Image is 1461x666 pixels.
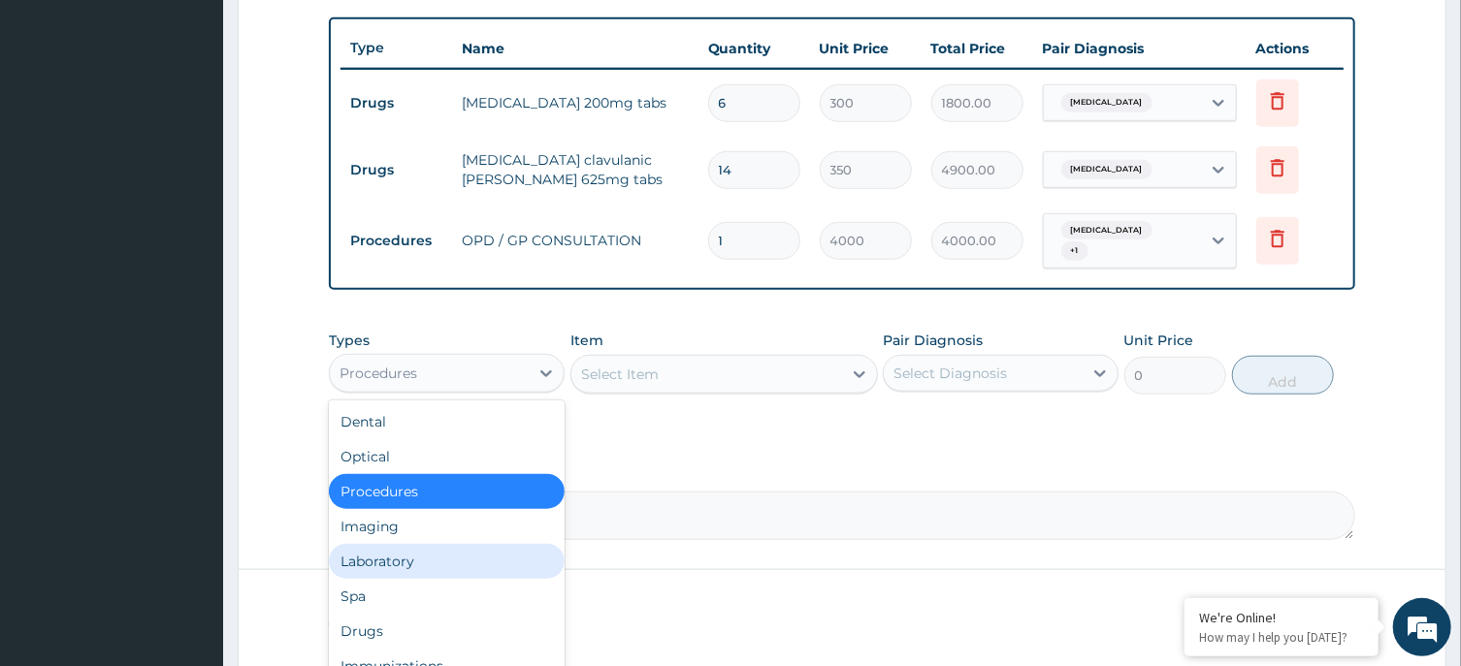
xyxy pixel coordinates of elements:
span: + 1 [1061,241,1088,261]
div: Imaging [329,509,565,544]
div: Drugs [329,614,565,649]
div: We're Online! [1199,609,1364,626]
th: Actions [1247,29,1344,68]
th: Total Price [922,29,1033,68]
label: Unit Price [1124,331,1194,350]
label: Pair Diagnosis [883,331,983,350]
div: Dental [329,404,565,439]
td: [MEDICAL_DATA] clavulanic [PERSON_NAME] 625mg tabs [452,141,698,199]
div: Optical [329,439,565,474]
label: Comment [329,464,1354,481]
div: Chat with us now [101,109,326,134]
button: Add [1232,356,1335,395]
th: Pair Diagnosis [1033,29,1247,68]
td: Drugs [341,152,452,188]
th: Name [452,29,698,68]
th: Type [341,30,452,66]
td: Procedures [341,223,452,259]
th: Unit Price [810,29,922,68]
td: [MEDICAL_DATA] 200mg tabs [452,83,698,122]
div: Laboratory [329,544,565,579]
label: Types [329,333,370,349]
label: Item [570,331,603,350]
span: [MEDICAL_DATA] [1061,93,1153,112]
div: Select Item [581,365,659,384]
div: Minimize live chat window [318,10,365,56]
div: Procedures [329,474,565,509]
div: Select Diagnosis [893,364,1007,383]
th: Quantity [698,29,810,68]
td: Drugs [341,85,452,121]
span: We're online! [113,206,268,401]
div: Spa [329,579,565,614]
img: d_794563401_company_1708531726252_794563401 [36,97,79,145]
span: [MEDICAL_DATA] [1061,221,1153,240]
textarea: Type your message and hit 'Enter' [10,453,370,521]
div: Procedures [340,364,417,383]
p: How may I help you today? [1199,629,1364,646]
td: OPD / GP CONSULTATION [452,221,698,260]
span: [MEDICAL_DATA] [1061,160,1153,179]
